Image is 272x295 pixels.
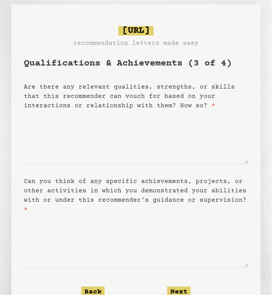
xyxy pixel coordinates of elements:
[24,57,248,70] h1: Qualifications & Achievements (3 of 4)
[24,84,235,109] label: Are there any relevant qualities, strengths, or skills that this recommender can vouch for based ...
[73,39,199,48] h3: recommendation letters made easy
[118,26,154,36] span: [URL]
[24,178,247,213] label: Can you think of any specific achievements, projects, or other activities in which you demonstrat...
